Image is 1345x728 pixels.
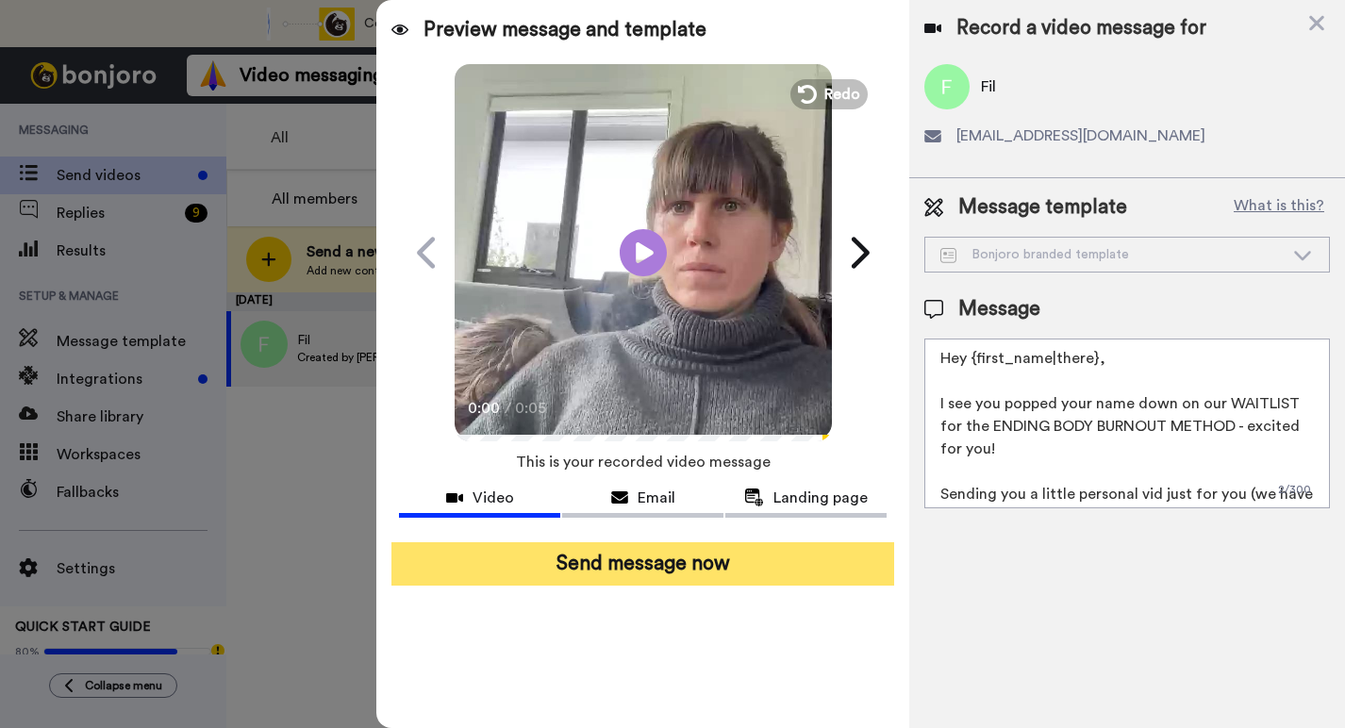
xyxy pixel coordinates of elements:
[516,441,771,483] span: This is your recorded video message
[638,487,675,509] span: Email
[1228,193,1330,222] button: What is this?
[515,397,548,420] span: 0:05
[958,193,1127,222] span: Message template
[468,397,501,420] span: 0:00
[28,40,349,102] div: message notification from Grant, 12w ago. Hi Filly, Bonjoro is better with a friend! Looks like y...
[473,487,514,509] span: Video
[391,542,894,586] button: Send message now
[82,73,325,90] p: Message from Grant, sent 12w ago
[505,397,511,420] span: /
[82,54,325,73] p: Hi Filly, [PERSON_NAME] is better with a friend! Looks like you've been loving [PERSON_NAME] so w...
[940,245,1284,264] div: Bonjoro branded template
[940,248,956,263] img: Message-temps.svg
[42,57,73,87] img: Profile image for Grant
[958,295,1040,323] span: Message
[773,487,868,509] span: Landing page
[924,339,1330,508] textarea: Hey {first_name|there}, I see you popped your name down on our WAITLIST for the ENDING BODY BURNO...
